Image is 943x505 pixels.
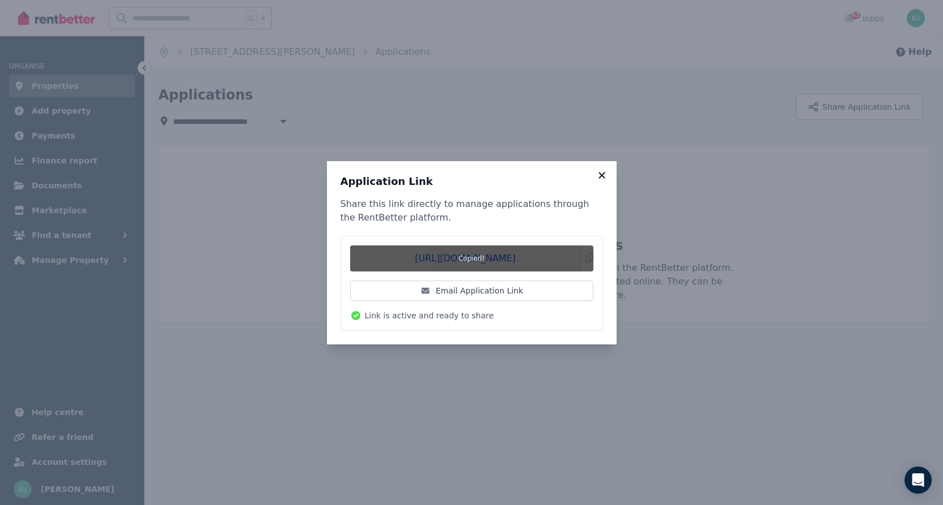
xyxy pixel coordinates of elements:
span: Copied! [350,245,593,271]
span: Link is active and ready to share [365,310,494,321]
button: [URL][DOMAIN_NAME]Copied! [350,245,593,271]
p: Share this link directly to manage applications through the RentBetter platform. [341,197,603,225]
h3: Application Link [341,175,603,188]
a: Email Application Link [350,280,593,301]
div: Open Intercom Messenger [905,467,932,494]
